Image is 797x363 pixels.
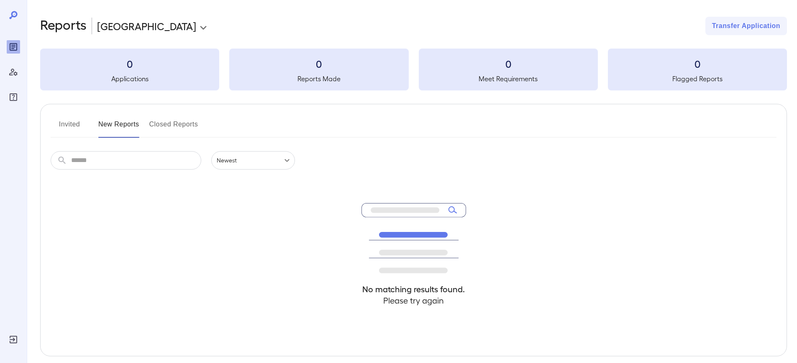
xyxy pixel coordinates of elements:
[705,17,787,35] button: Transfer Application
[40,57,219,70] h3: 0
[7,90,20,104] div: FAQ
[229,74,408,84] h5: Reports Made
[7,333,20,346] div: Log Out
[419,74,598,84] h5: Meet Requirements
[361,295,466,306] h4: Please try again
[149,118,198,138] button: Closed Reports
[51,118,88,138] button: Invited
[361,283,466,295] h4: No matching results found.
[97,19,196,33] p: [GEOGRAPHIC_DATA]
[211,151,295,170] div: Newest
[98,118,139,138] button: New Reports
[40,17,87,35] h2: Reports
[7,40,20,54] div: Reports
[229,57,408,70] h3: 0
[7,65,20,79] div: Manage Users
[608,57,787,70] h3: 0
[419,57,598,70] h3: 0
[608,74,787,84] h5: Flagged Reports
[40,74,219,84] h5: Applications
[40,49,787,90] summary: 0Applications0Reports Made0Meet Requirements0Flagged Reports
